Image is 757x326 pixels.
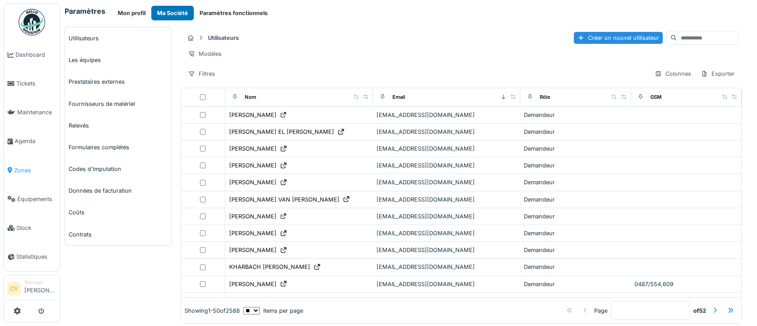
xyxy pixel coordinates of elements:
div: [EMAIL_ADDRESS][DOMAIN_NAME] [377,263,517,271]
div: [PERSON_NAME] [229,280,277,288]
div: Exporter [697,67,738,80]
div: [EMAIL_ADDRESS][DOMAIN_NAME] [377,195,517,204]
div: items per page [243,306,303,314]
div: KHARBACH [PERSON_NAME] [229,263,310,271]
div: Créer un nouvel utilisateur [574,32,663,44]
a: Équipements [4,185,60,213]
button: Mon profil [112,6,151,20]
a: Agenda [4,127,60,155]
div: [EMAIL_ADDRESS][DOMAIN_NAME] [377,128,517,136]
div: [EMAIL_ADDRESS][DOMAIN_NAME] [377,229,517,237]
a: Formulaires complétés [65,136,171,158]
span: Maintenance [17,108,56,116]
span: Dashboard [15,50,56,59]
a: Les équipes [65,49,171,71]
div: Filtres [184,67,219,80]
div: [PERSON_NAME] EL [PERSON_NAME] [229,128,334,136]
div: Demandeur [524,229,627,237]
span: Zones [14,166,56,175]
a: Utilisateurs [65,27,171,49]
div: [PERSON_NAME] [229,178,277,186]
strong: of 52 [693,306,706,314]
div: [PERSON_NAME] [229,229,277,237]
div: [EMAIL_ADDRESS][DOMAIN_NAME] [377,280,517,288]
div: [PERSON_NAME] [229,246,277,254]
div: Demandeur [524,212,627,221]
a: Données de facturation [65,180,171,202]
div: Demandeur [524,178,627,186]
span: Agenda [15,137,56,145]
div: Email [392,93,405,101]
div: Rôle [540,93,550,101]
div: Demandeur [524,161,627,170]
div: Demandeur [524,111,627,119]
div: [EMAIL_ADDRESS][DOMAIN_NAME] [377,212,517,221]
div: Demandeur [524,246,627,254]
strong: Utilisateurs [204,34,242,42]
a: Prestataires externes [65,71,171,93]
div: Demandeur [524,280,627,288]
a: Contrats [65,224,171,245]
div: [EMAIL_ADDRESS][DOMAIN_NAME] [377,246,517,254]
div: Showing 1 - 50 of 2588 [184,306,240,314]
li: [PERSON_NAME] [24,279,56,298]
div: GSM [650,93,661,101]
div: [PERSON_NAME] [229,144,277,153]
a: Codes d'imputation [65,158,171,180]
li: CV [8,282,21,295]
a: Relevés [65,115,171,136]
a: Fournisseurs de matériel [65,93,171,115]
div: [PERSON_NAME] VAN [PERSON_NAME] [229,195,339,204]
a: Tickets [4,69,60,98]
div: Manager [24,279,56,286]
div: [EMAIL_ADDRESS][DOMAIN_NAME] [377,144,517,153]
div: [EMAIL_ADDRESS][DOMAIN_NAME] [377,111,517,119]
a: Stock [4,213,60,242]
span: Équipements [17,195,56,203]
div: [PERSON_NAME] [229,212,277,221]
div: Demandeur [524,128,627,136]
div: [PERSON_NAME] [229,111,277,119]
div: Demandeur [524,144,627,153]
img: Badge_color-CXgf-gQk.svg [19,9,45,35]
span: Stock [16,224,56,232]
a: Maintenance [4,98,60,127]
button: Paramètres fonctionnels [194,6,273,20]
div: Demandeur [524,195,627,204]
div: [PERSON_NAME] [229,161,277,170]
div: [EMAIL_ADDRESS][DOMAIN_NAME] [377,178,517,186]
div: Page [594,306,607,314]
div: 0487/554,609 [634,280,738,288]
div: [EMAIL_ADDRESS][DOMAIN_NAME] [377,161,517,170]
span: Tickets [16,79,56,88]
a: Dashboard [4,40,60,69]
h6: Paramètres [65,7,105,16]
div: Nom [245,93,256,101]
a: Coûts [65,202,171,223]
span: Statistiques [16,252,56,261]
div: Colonnes [651,67,695,80]
a: Zones [4,156,60,185]
div: Modèles [184,47,226,60]
a: CV Manager[PERSON_NAME] [8,279,56,300]
div: Demandeur [524,263,627,271]
a: Statistiques [4,242,60,271]
button: Ma Société [151,6,194,20]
